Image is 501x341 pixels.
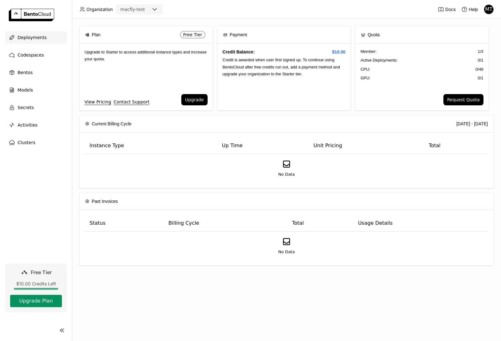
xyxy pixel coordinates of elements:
[92,198,118,205] span: Past Invoices
[445,7,456,12] span: Docs
[461,6,478,13] div: Help
[5,101,67,114] a: Secrets
[469,7,478,12] span: Help
[5,119,67,131] a: Activities
[217,138,308,154] th: Up Time
[223,48,346,55] h4: Credit Balance:
[18,121,38,129] span: Activities
[85,215,163,232] th: Status
[114,98,149,105] a: Contact Support
[10,281,62,287] div: $10.00 Credits Left
[18,139,35,146] span: Clusters
[278,249,295,255] span: No Data
[120,6,145,13] div: macfly-test
[223,58,340,76] span: Credit is awarded when user first signed up. To continue using BentoCloud after free credits run ...
[5,66,67,79] a: Bentos
[85,98,111,105] a: View Pricing
[368,31,380,38] span: Quota
[353,215,488,232] th: Usage Details
[360,57,398,63] span: Active Deployments :
[484,5,493,14] div: MT
[18,86,33,94] span: Models
[360,75,370,81] span: GPU:
[332,48,345,55] span: $10.00
[5,31,67,44] a: Deployments
[86,7,113,12] span: Organization
[478,48,483,55] span: 1 / 3
[5,263,67,312] a: Free Tier$10.00 Credits LeftUpgrade Plan
[287,215,353,232] th: Total
[181,94,208,105] button: Upgrade
[360,48,376,55] span: Member :
[484,4,494,14] div: Martin Timmer
[85,138,217,154] th: Instance Type
[360,66,370,73] span: CPU:
[478,57,483,63] span: 0 / 1
[10,295,62,307] button: Upgrade Plan
[18,51,44,59] span: Codespaces
[163,215,287,232] th: Billing Cycle
[9,9,54,21] img: logo
[92,120,132,127] span: Current Billing Cycle
[230,31,247,38] span: Payment
[456,120,488,127] div: [DATE] - [DATE]
[438,6,456,13] a: Docs
[5,136,67,149] a: Clusters
[308,138,424,154] th: Unit Pricing
[18,34,47,41] span: Deployments
[92,31,101,38] span: Plan
[18,69,33,76] span: Bentos
[443,94,483,105] button: Request Quota
[476,66,483,73] span: 0 / 48
[278,171,295,178] span: No Data
[5,84,67,96] a: Models
[183,32,202,37] span: Free Tier
[478,75,483,81] span: 0 / 1
[31,269,52,275] span: Free Tier
[424,138,488,154] th: Total
[85,50,207,61] span: Upgrade to Starter to access additional instance types and increase your quota.
[18,104,34,111] span: Secrets
[5,49,67,61] a: Codespaces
